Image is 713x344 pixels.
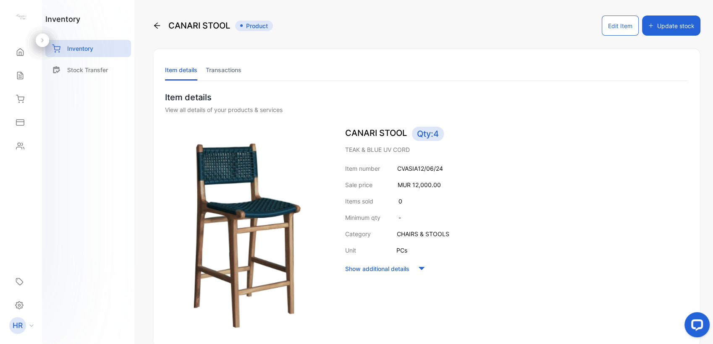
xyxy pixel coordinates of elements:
p: Sale price [345,180,372,189]
p: HR [13,320,23,331]
img: item [165,127,328,336]
a: Stock Transfer [45,61,131,78]
div: CANARI STOOL [153,16,273,36]
a: Inventory [45,40,131,57]
li: Transactions [206,59,241,81]
p: TEAK & BLUE UV CORD [345,145,688,154]
p: Stock Transfer [67,65,108,74]
span: MUR 12,000.00 [398,181,441,188]
p: Minimum qty [345,213,380,222]
button: Update stock [642,16,700,36]
p: Category [345,229,371,238]
p: 0 [398,197,402,206]
h1: inventory [45,13,80,25]
p: Inventory [67,44,93,53]
button: Edit Item [602,16,639,36]
p: Item number [345,164,380,173]
p: Items sold [345,197,373,206]
p: CHAIRS & STOOLS [397,229,449,238]
p: CANARI STOOL [345,127,688,141]
div: View all details of your products & services [165,105,688,114]
p: - [398,213,401,222]
p: Unit [345,246,356,255]
span: Product [235,21,273,31]
p: Item details [165,91,688,104]
p: PCs [396,246,407,255]
iframe: LiveChat chat widget [678,309,713,344]
li: Item details [165,59,197,81]
span: Qty: 4 [412,127,444,141]
p: Show additional details [345,264,409,273]
p: CVASIA12/06/24 [397,164,443,173]
img: logo [15,11,27,23]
